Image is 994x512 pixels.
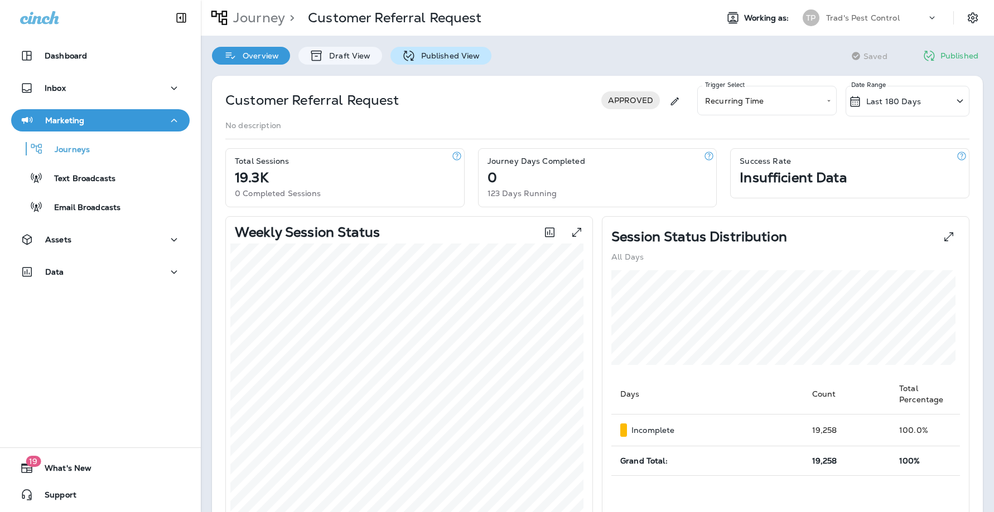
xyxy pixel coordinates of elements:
p: Published View [416,51,480,60]
button: Support [11,484,190,506]
button: Text Broadcasts [11,166,190,189]
th: Days [611,374,803,415]
p: Date Range [851,80,887,89]
p: Marketing [45,116,84,125]
p: Dashboard [45,51,87,60]
th: Count [803,374,890,415]
p: Session Status Distribution [611,232,787,241]
span: What's New [33,464,91,477]
td: 19,258 [803,415,890,446]
span: 19,258 [812,456,837,466]
button: Toggle between session count and session percentage [538,221,561,243]
button: Marketing [11,109,190,131]
button: View graph expanded to full screen [566,221,588,243]
span: Working as: [744,13,792,23]
button: Assets [11,228,190,251]
button: View Pie expanded to full screen [938,226,960,248]
div: Recurring Time [697,86,837,115]
p: 0 [488,173,497,182]
p: Insufficient Data [740,173,846,182]
p: Last 180 Days [866,97,921,106]
span: Saved [863,52,887,61]
button: Inbox [11,77,190,99]
td: 100.0 % [890,415,960,446]
p: Journey [229,9,285,26]
div: Edit [664,86,685,116]
span: 19 [26,456,41,467]
p: All Days [611,252,644,261]
p: Data [45,267,64,276]
p: 0 Completed Sessions [235,189,321,198]
div: TP [803,9,819,26]
span: 100% [899,456,920,466]
p: Email Broadcasts [43,203,120,213]
th: Total Percentage [890,374,960,415]
p: Journeys [44,145,90,155]
span: Grand Total: [620,456,668,466]
p: Draft View [324,51,370,60]
p: Customer Referral Request [225,91,399,109]
p: Customer Referral Request [308,9,482,26]
p: No description [225,121,281,130]
p: Inbox [45,84,66,92]
p: 123 Days Running [488,189,557,198]
p: Journey Days Completed [488,157,585,165]
button: Email Broadcasts [11,195,190,218]
span: Support [33,490,76,504]
p: Incomplete [631,426,674,435]
p: 19.3K [235,173,268,182]
p: Assets [45,235,71,244]
button: Dashboard [11,45,190,67]
button: Settings [963,8,983,28]
label: Trigger Select [705,81,745,89]
p: Overview [237,51,279,60]
span: APPROVED [601,96,660,105]
p: Total Sessions [235,157,289,165]
p: Trad's Pest Control [826,13,900,22]
p: Weekly Session Status [235,228,380,237]
p: Success Rate [740,157,791,165]
button: 19What's New [11,457,190,479]
button: Data [11,261,190,283]
p: > [285,9,295,26]
p: Published [940,51,978,60]
p: Text Broadcasts [43,174,115,184]
button: Collapse Sidebar [166,7,197,29]
button: Journeys [11,137,190,160]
